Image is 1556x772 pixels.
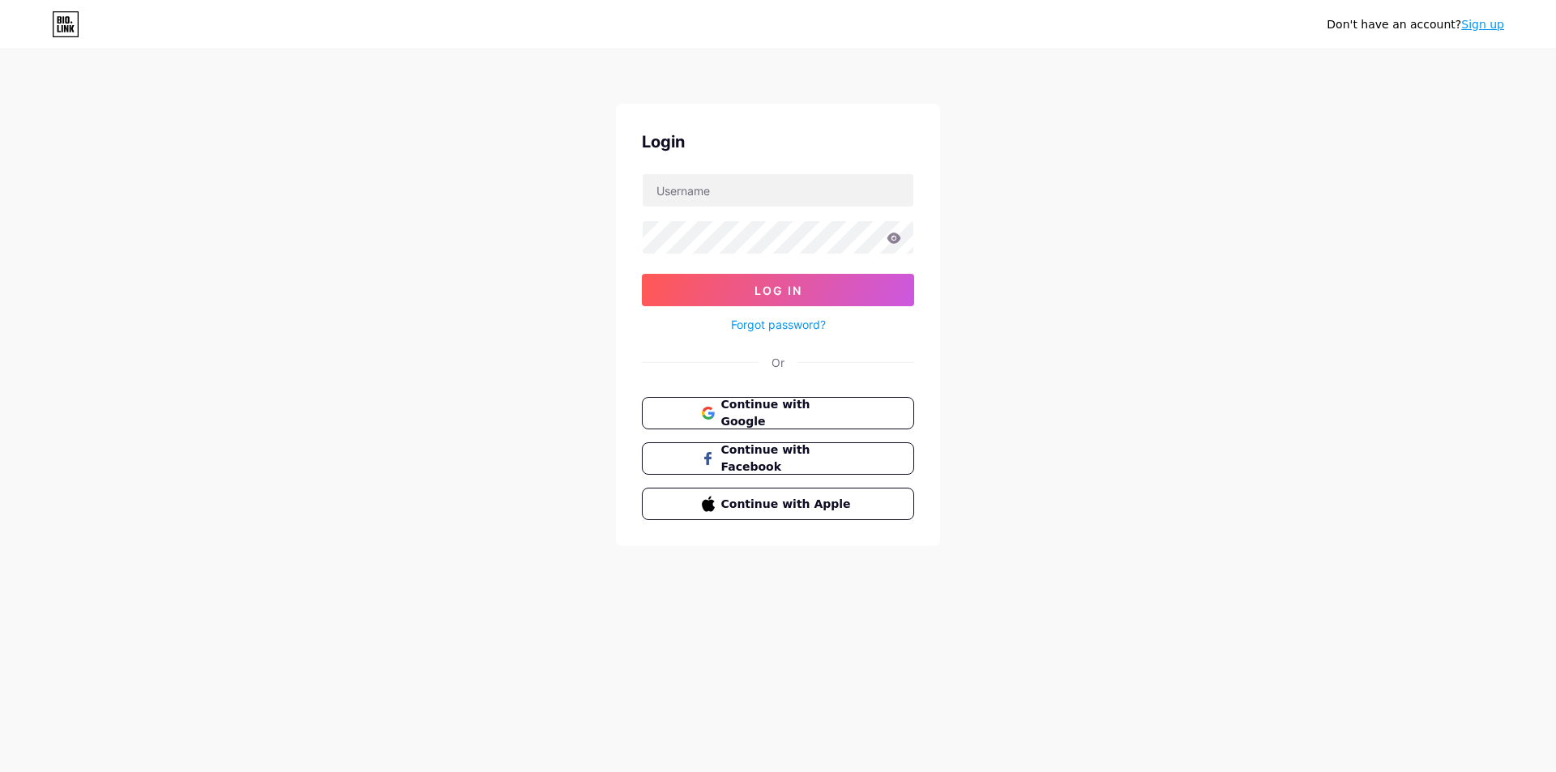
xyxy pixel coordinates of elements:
[721,441,855,476] span: Continue with Facebook
[731,316,826,333] a: Forgot password?
[772,354,784,371] div: Or
[1461,18,1504,31] a: Sign up
[642,488,914,520] button: Continue with Apple
[754,284,802,297] span: Log In
[642,442,914,475] button: Continue with Facebook
[642,397,914,429] button: Continue with Google
[721,396,855,430] span: Continue with Google
[643,174,913,207] input: Username
[642,130,914,154] div: Login
[721,496,855,513] span: Continue with Apple
[642,274,914,306] button: Log In
[1327,16,1504,33] div: Don't have an account?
